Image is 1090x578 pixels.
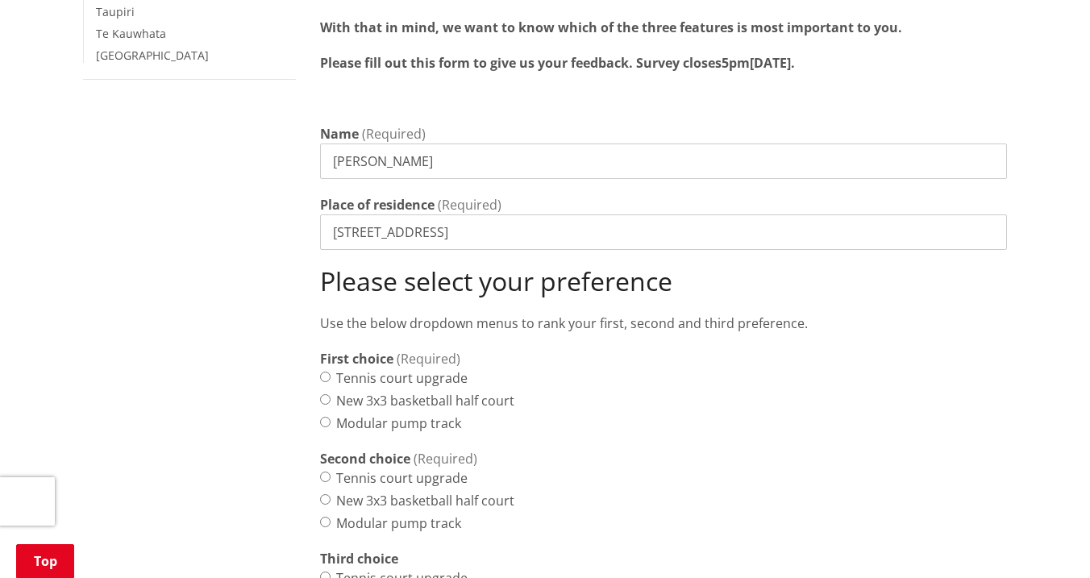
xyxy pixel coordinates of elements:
[336,491,514,510] label: New 3x3 basketball half court
[320,266,1007,297] h2: Please select your preference
[362,125,426,143] span: (Required)
[1016,510,1074,568] iframe: Messenger Launcher
[320,124,359,143] label: Name
[414,450,477,468] span: (Required)
[397,350,460,368] span: (Required)
[320,549,398,568] strong: Third choice
[336,468,468,488] label: Tennis court upgrade
[96,26,166,41] a: Te Kauwhata
[336,368,468,388] label: Tennis court upgrade
[336,414,461,433] label: Modular pump track
[320,54,722,72] strong: Please fill out this form to give us your feedback. Survey closes
[96,4,135,19] a: Taupiri
[722,54,795,72] strong: 5pm[DATE].
[320,195,435,214] label: Place of residence
[320,314,1007,333] p: Use the below dropdown menus to rank your first, second and third preference.
[320,349,393,368] strong: First choice
[16,544,74,578] a: Top
[336,391,514,410] label: New 3x3 basketball half court
[438,196,501,214] span: (Required)
[320,449,410,468] strong: Second choice
[96,48,209,63] a: [GEOGRAPHIC_DATA]
[320,19,902,36] strong: With that in mind, we want to know which of the three features is most important to you.
[336,514,461,533] label: Modular pump track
